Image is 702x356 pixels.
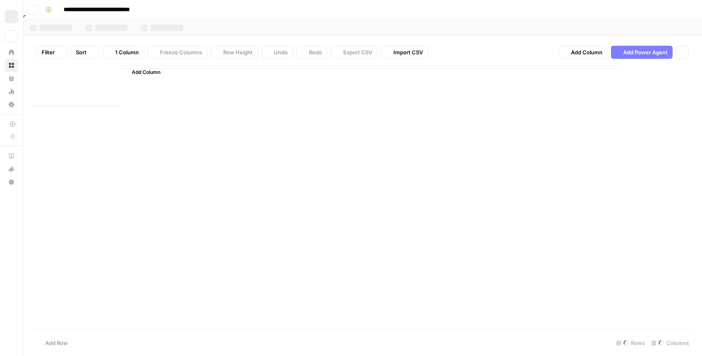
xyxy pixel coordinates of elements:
a: Usage [5,85,18,98]
span: Redo [309,48,322,56]
a: Browse [5,59,18,72]
span: Undo [274,48,288,56]
button: Add Power Agent [611,46,673,59]
span: Export CSV [343,48,372,56]
button: Sort [71,46,99,59]
button: Undo [261,46,293,59]
button: 1 Column [102,46,144,59]
button: Freeze Columns [147,46,207,59]
a: AirOps Academy [5,149,18,162]
span: Add Column [571,48,602,56]
button: Import CSV [381,46,428,59]
span: Add Row [45,339,68,347]
span: Row Height [223,48,253,56]
a: Settings [5,98,18,111]
span: Freeze Columns [160,48,202,56]
span: 1 Column [115,48,139,56]
button: Add Column [558,46,608,59]
button: Help + Support [5,176,18,189]
div: Columns [648,336,692,349]
a: Your Data [5,72,18,85]
button: What's new? [5,162,18,176]
span: Add Column [132,69,160,76]
div: Rows [613,336,648,349]
button: Row Height [211,46,258,59]
span: Import CSV [393,48,423,56]
button: Add Row [33,336,73,349]
button: Add Column [121,67,164,78]
button: Export CSV [331,46,378,59]
span: Add Power Agent [623,48,668,56]
button: Filter [36,46,67,59]
div: What's new? [5,163,18,175]
button: Redo [296,46,327,59]
span: Filter [42,48,55,56]
a: Home [5,46,18,59]
span: Sort [76,48,87,56]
